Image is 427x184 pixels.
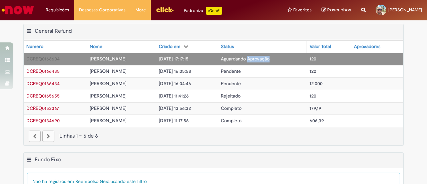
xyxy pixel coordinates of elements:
img: click_logo_yellow_360x200.png [156,5,174,15]
span: Pendente [221,80,241,86]
span: [PERSON_NAME] [90,80,126,86]
span: DCREQ0165655 [26,93,60,99]
div: Padroniza [184,7,222,15]
span: 120 [310,93,316,99]
a: Abrir Registro: DCREQ0166435 [26,68,60,74]
span: [DATE] 11:17:56 [159,118,189,124]
span: Rascunhos [327,7,351,13]
span: Rejeitado [221,93,241,99]
img: ServiceNow [1,3,35,17]
h2: Fundo Fixo [35,156,61,163]
button: General Refund Menu de contexto [26,28,32,36]
div: Status [221,43,234,50]
span: 179,19 [310,105,321,111]
div: Criado em [159,43,180,50]
span: [PERSON_NAME] [90,105,126,111]
span: [PERSON_NAME] [90,93,126,99]
a: Rascunhos [322,7,351,13]
span: DCREQ0153367 [26,105,59,111]
span: 606,39 [310,118,324,124]
span: [DATE] 16:05:58 [159,68,191,74]
span: Despesas Corporativas [79,7,125,13]
span: 120 [310,68,316,74]
div: Aprovadores [354,43,380,50]
a: Abrir Registro: DCREQ0153367 [26,105,59,111]
span: Pendente [221,68,241,74]
a: Abrir Registro: DCREQ0165655 [26,93,60,99]
span: DCREQ0166435 [26,68,60,74]
div: Nome [90,43,102,50]
span: [PERSON_NAME] [90,118,126,124]
span: [DATE] 13:56:32 [159,105,191,111]
span: DCREQ0166434 [26,80,60,86]
p: +GenAi [206,7,222,15]
span: Aguardando Aprovação [221,56,270,62]
span: 120 [310,56,316,62]
span: Requisições [46,7,69,13]
a: Abrir Registro: DCREQ0166604 [26,56,60,62]
span: Completo [221,118,242,124]
div: Linhas 1 − 6 de 6 [29,132,398,140]
span: DCREQ0134690 [26,118,60,124]
span: More [135,7,146,13]
span: [DATE] 17:17:15 [159,56,188,62]
h2: General Refund [35,28,72,34]
span: [DATE] 16:04:46 [159,80,191,86]
button: Fundo Fixo Menu de contexto [26,156,32,165]
span: [PERSON_NAME] [90,56,126,62]
span: [PERSON_NAME] [90,68,126,74]
a: Abrir Registro: DCREQ0134690 [26,118,60,124]
span: 12.000 [310,80,323,86]
nav: paginação [24,127,403,145]
a: Abrir Registro: DCREQ0166434 [26,80,60,86]
span: Favoritos [293,7,312,13]
span: [PERSON_NAME] [388,7,422,13]
span: [DATE] 11:41:26 [159,93,189,99]
div: Número [26,43,43,50]
span: Completo [221,105,242,111]
span: DCREQ0166604 [26,56,60,62]
div: Valor Total [310,43,331,50]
